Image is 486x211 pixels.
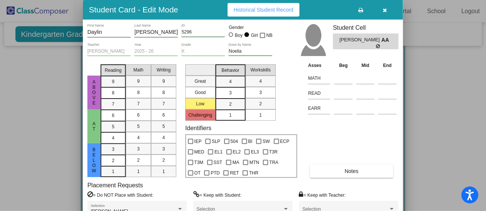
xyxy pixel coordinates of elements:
[355,61,376,70] th: Mid
[182,49,225,54] input: grade
[87,49,131,54] input: teacher
[137,134,140,141] span: 4
[112,78,115,85] span: 9
[230,168,239,178] span: RET
[182,30,225,35] input: Enter ID
[233,147,241,156] span: EL2
[308,103,330,114] input: assessment
[112,90,115,96] span: 8
[345,168,359,174] span: Notes
[339,36,381,44] span: [PERSON_NAME]
[259,78,262,85] span: 4
[308,73,330,84] input: assessment
[263,137,270,146] span: SW
[137,146,140,152] span: 3
[137,157,140,164] span: 2
[232,158,239,167] span: MA
[137,89,140,96] span: 8
[112,101,115,108] span: 7
[231,137,238,146] span: 504
[162,168,165,175] span: 1
[133,67,144,73] span: Math
[249,168,258,178] span: THR
[162,100,165,107] span: 7
[299,191,346,199] label: = Keep with Teacher:
[162,134,165,141] span: 4
[259,89,262,96] span: 3
[162,146,165,152] span: 3
[89,5,178,14] h3: Student Card - Edit Mode
[162,123,165,130] span: 5
[214,158,222,167] span: SST
[162,78,165,85] span: 9
[87,191,153,199] label: = Do NOT Place with Student:
[249,158,259,167] span: MTN
[137,78,140,85] span: 9
[266,31,273,40] span: NB
[112,112,115,119] span: 6
[229,24,272,31] mat-label: Gender
[306,61,332,70] th: Asses
[333,24,399,31] h3: Student Cell
[251,32,258,39] div: Girl
[87,182,143,189] label: Placement Requests
[112,168,115,175] span: 1
[194,158,203,167] span: T3M
[194,137,202,146] span: IEP
[222,67,239,74] span: Behavior
[112,157,115,164] span: 2
[280,137,290,146] span: ECP
[112,135,115,141] span: 4
[229,90,232,96] span: 3
[251,147,259,156] span: EL3
[259,100,262,107] span: 2
[251,67,271,73] span: Workskills
[229,49,272,54] input: goes by name
[214,147,222,156] span: EL1
[137,168,140,175] span: 1
[91,121,98,132] span: At
[235,32,243,39] div: Boy
[162,112,165,118] span: 6
[112,146,115,153] span: 3
[269,147,278,156] span: T3R
[259,112,262,118] span: 1
[332,61,355,70] th: Beg
[157,67,171,73] span: Writing
[248,137,252,146] span: BI
[91,147,98,173] span: Below
[185,124,211,132] label: Identifiers
[269,158,278,167] span: TRA
[162,157,165,164] span: 2
[228,3,300,17] button: Historical Student Record
[229,78,232,85] span: 4
[194,147,205,156] span: MED
[137,112,140,118] span: 6
[382,36,392,44] span: AA
[137,123,140,130] span: 5
[91,79,98,106] span: Above
[105,67,122,74] span: Reading
[229,101,232,108] span: 2
[112,123,115,130] span: 5
[376,61,399,70] th: End
[211,168,220,178] span: PTD
[134,49,178,54] input: year
[137,100,140,107] span: 7
[193,191,241,199] label: = Keep with Student:
[308,88,330,99] input: assessment
[194,168,201,178] span: OT
[212,137,220,146] span: SLP
[310,164,393,178] button: Notes
[162,89,165,96] span: 8
[234,7,293,13] span: Historical Student Record
[229,112,232,118] span: 1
